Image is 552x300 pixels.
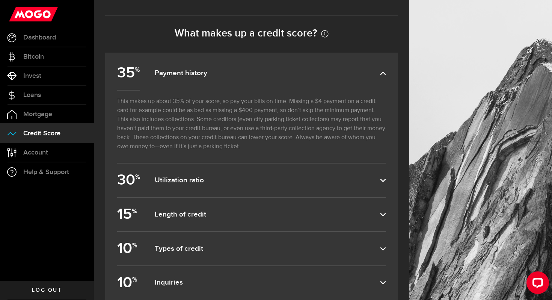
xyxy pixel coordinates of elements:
[155,210,380,219] dfn: Length of credit
[117,202,142,227] b: 15
[155,278,380,287] dfn: Inquiries
[23,92,41,98] span: Loans
[23,73,41,79] span: Invest
[117,90,386,163] p: This makes up about 35% of your score, so pay your bills on time. Missing a $4 payment on a credi...
[23,34,56,41] span: Dashboard
[155,176,380,185] dfn: Utilization ratio
[117,168,142,192] b: 30
[520,268,552,300] iframe: LiveChat chat widget
[117,236,142,261] b: 10
[32,288,62,293] span: Log out
[23,111,52,118] span: Mortgage
[135,173,140,181] sup: %
[132,242,137,250] sup: %
[155,244,380,253] dfn: Types of credit
[117,61,142,85] b: 35
[105,27,398,39] h2: What makes up a credit score?
[155,69,380,78] dfn: Payment history
[135,66,140,74] sup: %
[23,130,60,137] span: Credit Score
[117,271,142,295] b: 10
[23,149,48,156] span: Account
[23,169,69,176] span: Help & Support
[132,208,137,215] sup: %
[23,53,44,60] span: Bitcoin
[132,276,137,283] sup: %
